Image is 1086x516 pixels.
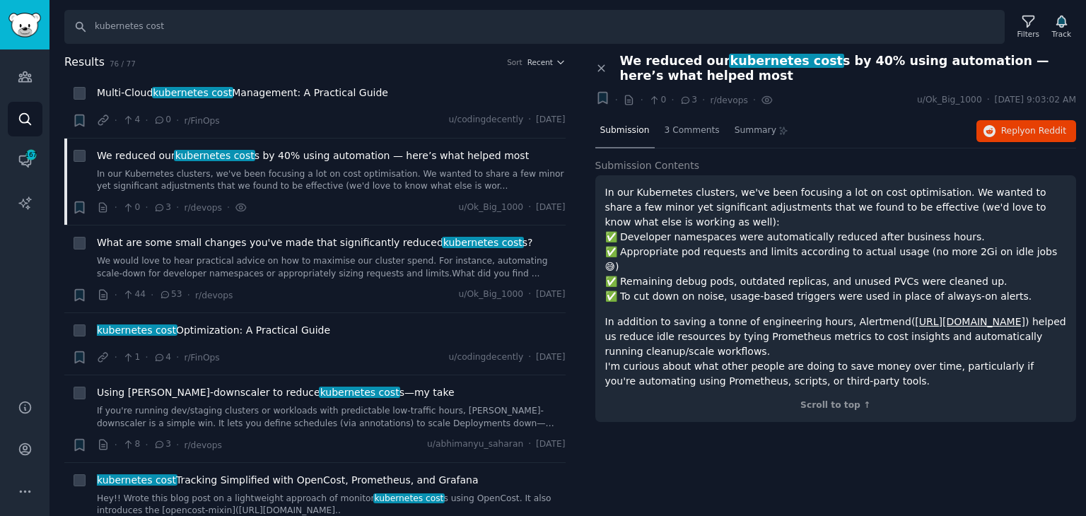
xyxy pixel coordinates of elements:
[95,324,177,336] span: kubernetes cost
[122,288,146,301] span: 44
[605,315,1067,389] p: In addition to saving a tonne of engineering hours, Alertmend( ) helped us reduce idle resources ...
[536,351,565,364] span: [DATE]
[995,94,1076,107] span: [DATE] 9:03:02 AM
[976,120,1076,143] button: Replyon Reddit
[97,148,529,163] a: We reduced ourkubernetes costs by 40% using automation — here’s what helped most
[184,116,219,126] span: r/FinOps
[97,148,529,163] span: We reduced our s by 40% using automation — here’s what helped most
[174,150,255,161] span: kubernetes cost
[122,201,140,214] span: 0
[753,93,756,107] span: ·
[97,168,566,193] a: In our Kubernetes clusters, we've been focusing a lot on cost optimisation. We wanted to share a ...
[8,13,41,37] img: GummySearch logo
[97,323,330,338] a: kubernetes costOptimization: A Practical Guide
[710,95,747,105] span: r/devops
[115,438,117,452] span: ·
[648,94,666,107] span: 0
[97,405,566,430] a: If you're running dev/staging clusters or workloads with predictable low-traffic hours, [PERSON_N...
[620,54,1077,83] span: We reduced our s by 40% using automation — here’s what helped most
[8,143,42,178] a: 167
[122,351,140,364] span: 1
[115,113,117,128] span: ·
[528,114,531,127] span: ·
[97,473,479,488] span: Tracking Simplified with OpenCost, Prometheus, and Grafana
[97,255,566,280] a: We would love to hear practical advice on how to maximise our cluster spend. For instance, automa...
[97,86,388,100] a: Multi-Cloudkubernetes costManagement: A Practical Guide
[595,158,700,173] span: Submission Contents
[671,93,674,107] span: ·
[600,124,650,137] span: Submission
[917,94,982,107] span: u/Ok_Big_1000
[159,288,182,301] span: 53
[25,150,37,160] span: 167
[527,57,566,67] button: Recent
[1047,12,1076,42] button: Track
[449,351,524,364] span: u/codingdecently
[97,235,532,250] a: What are some small changes you've made that significantly reducedkubernetes costs?
[64,54,105,71] span: Results
[536,201,565,214] span: [DATE]
[153,114,171,127] span: 0
[319,387,400,398] span: kubernetes cost
[536,288,565,301] span: [DATE]
[187,288,190,303] span: ·
[95,474,177,486] span: kubernetes cost
[176,438,179,452] span: ·
[528,438,531,451] span: ·
[528,201,531,214] span: ·
[176,200,179,215] span: ·
[97,385,455,400] span: Using [PERSON_NAME]-downscaler to reduce s—my take
[110,59,136,68] span: 76 / 77
[184,440,221,450] span: r/devops
[1025,126,1066,136] span: on Reddit
[702,93,705,107] span: ·
[1001,125,1066,138] span: Reply
[640,93,643,107] span: ·
[427,438,523,451] span: u/abhimanyu_saharan
[184,353,219,363] span: r/FinOps
[1052,29,1071,39] div: Track
[987,94,990,107] span: ·
[153,351,171,364] span: 4
[153,438,171,451] span: 3
[679,94,697,107] span: 3
[1017,29,1039,39] div: Filters
[536,438,565,451] span: [DATE]
[122,438,140,451] span: 8
[615,93,618,107] span: ·
[449,114,524,127] span: u/codingdecently
[97,323,330,338] span: Optimization: A Practical Guide
[184,203,221,213] span: r/devops
[459,201,524,214] span: u/Ok_Big_1000
[97,235,532,250] span: What are some small changes you've made that significantly reduced s?
[145,200,148,215] span: ·
[536,114,565,127] span: [DATE]
[527,57,553,67] span: Recent
[153,201,171,214] span: 3
[122,114,140,127] span: 4
[528,351,531,364] span: ·
[97,385,455,400] a: Using [PERSON_NAME]-downscaler to reducekubernetes costs—my take
[115,200,117,215] span: ·
[459,288,524,301] span: u/Ok_Big_1000
[227,200,230,215] span: ·
[528,288,531,301] span: ·
[442,237,523,248] span: kubernetes cost
[145,438,148,452] span: ·
[176,113,179,128] span: ·
[145,350,148,365] span: ·
[507,57,522,67] div: Sort
[151,288,153,303] span: ·
[605,399,1067,412] div: Scroll to top ↑
[64,10,1005,44] input: Search Keyword
[115,288,117,303] span: ·
[915,316,1025,327] a: [URL][DOMAIN_NAME]
[145,113,148,128] span: ·
[176,350,179,365] span: ·
[97,86,388,100] span: Multi-Cloud Management: A Practical Guide
[373,493,445,503] span: kubernetes cost
[605,185,1067,304] p: In our Kubernetes clusters, we've been focusing a lot on cost optimisation. We wanted to share a ...
[115,350,117,365] span: ·
[152,87,233,98] span: kubernetes cost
